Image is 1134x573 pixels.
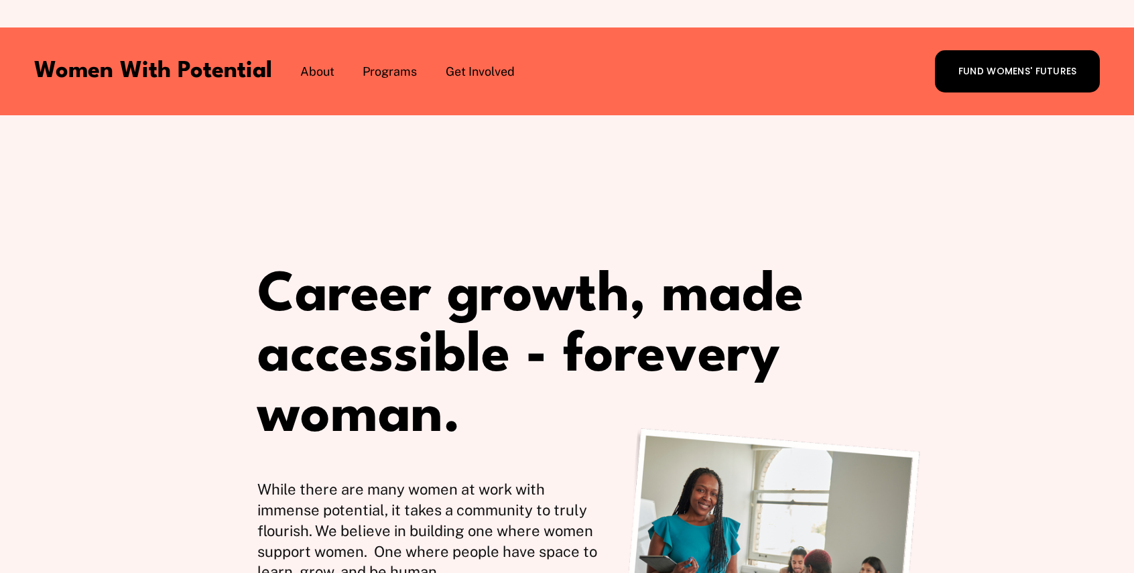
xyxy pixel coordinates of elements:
[363,63,417,80] span: Programs
[34,60,272,82] a: Women With Potential
[935,50,1100,92] a: FUND WOMENS' FUTURES
[446,62,515,81] a: folder dropdown
[363,62,417,81] a: folder dropdown
[257,267,966,448] h1: Career growth, made accessible - for .
[300,63,334,80] span: About
[300,62,334,81] a: folder dropdown
[446,63,515,80] span: Get Involved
